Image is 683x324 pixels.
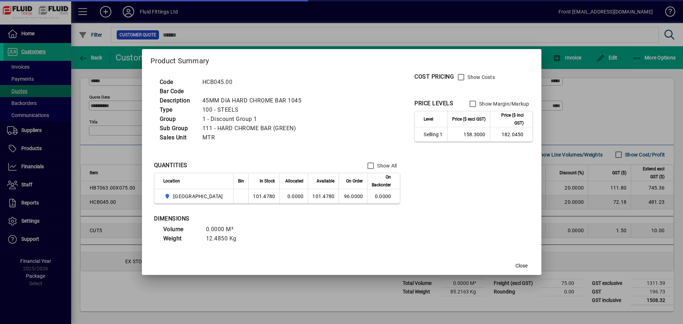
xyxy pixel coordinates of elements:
[424,115,433,123] span: Level
[156,124,199,133] td: Sub Group
[452,115,486,123] span: Price ($ excl GST)
[414,99,453,108] div: PRICE LEVELS
[346,177,363,185] span: On Order
[202,225,245,234] td: 0.0000 M³
[199,78,310,87] td: HCB045.00
[142,49,541,70] h2: Product Summary
[156,105,199,115] td: Type
[154,161,187,170] div: QUANTITIES
[160,225,202,234] td: Volume
[163,192,226,201] span: AUCKLAND
[199,105,310,115] td: 100 - STEELS
[447,127,490,142] td: 158.3000
[173,193,223,200] span: [GEOGRAPHIC_DATA]
[248,189,279,203] td: 101.4780
[344,193,363,199] span: 96.0000
[478,100,529,107] label: Show Margin/Markup
[494,111,524,127] span: Price ($ incl GST)
[279,189,308,203] td: 0.0000
[202,234,245,243] td: 12.4850 Kg
[199,133,310,142] td: MTR
[199,124,310,133] td: 111 - HARD CHROME BAR (GREEN)
[372,173,391,189] span: On Backorder
[156,78,199,87] td: Code
[156,115,199,124] td: Group
[156,96,199,105] td: Description
[308,189,339,203] td: 101.4780
[285,177,303,185] span: Allocated
[199,96,310,105] td: 45MM DIA HARD CHROME BAR 1045
[376,162,397,169] label: Show All
[424,131,443,138] span: Selling 1
[414,73,454,81] div: COST PRICING
[367,189,400,203] td: 0.0000
[490,127,533,142] td: 182.0450
[317,177,334,185] span: Available
[156,133,199,142] td: Sales Unit
[160,234,202,243] td: Weight
[163,177,180,185] span: Location
[238,177,244,185] span: Bin
[260,177,275,185] span: In Stock
[199,115,310,124] td: 1 - Discount Group 1
[156,87,199,96] td: Bar Code
[510,259,533,272] button: Close
[466,74,495,81] label: Show Costs
[154,214,332,223] div: DIMENSIONS
[515,262,528,270] span: Close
